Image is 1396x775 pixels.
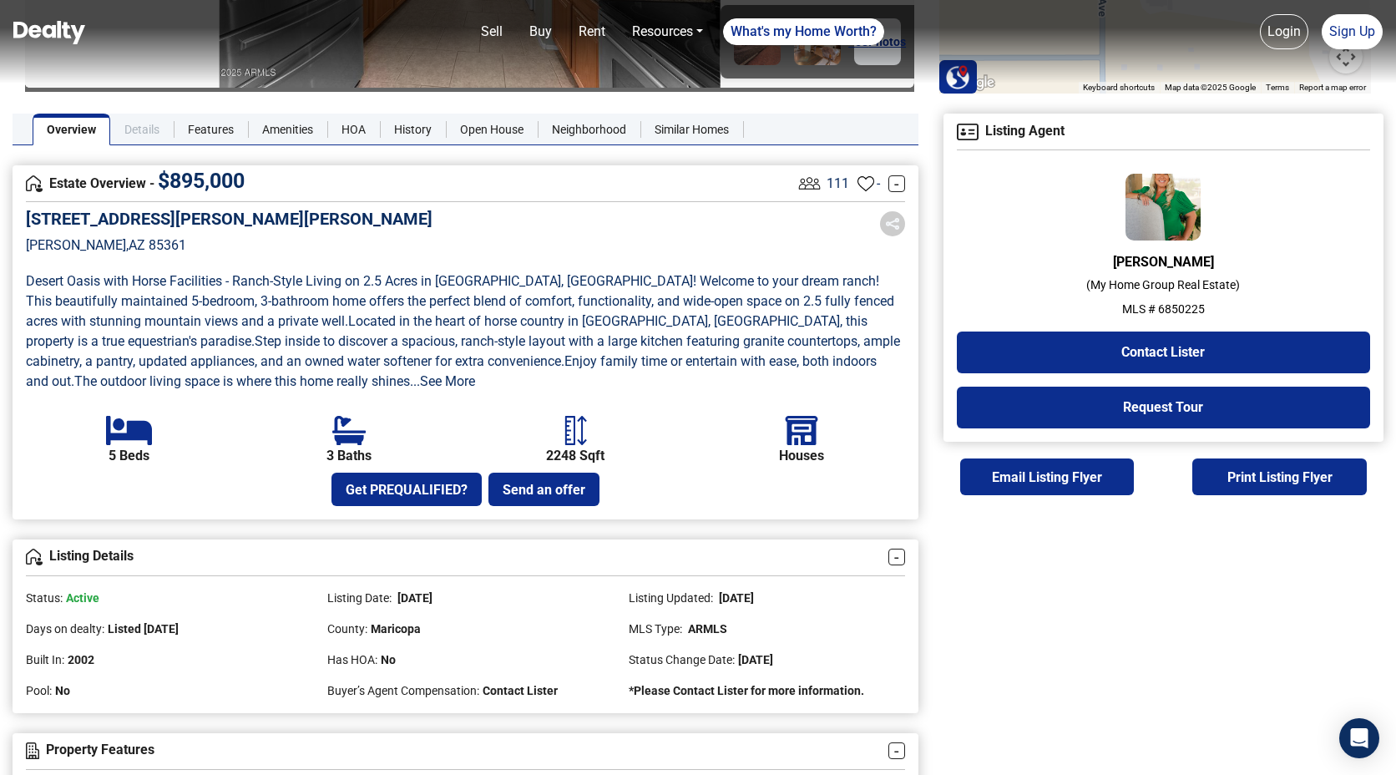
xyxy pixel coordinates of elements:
a: Sell [474,15,509,48]
span: Has HOA: [327,653,377,666]
span: - [877,174,880,194]
a: Resources [625,15,710,48]
img: Overview [26,175,43,192]
span: MLS Type: [629,622,682,636]
span: The outdoor living space is where this home really shines [74,373,410,389]
span: ARMLS [685,622,727,636]
span: $ 895,000 [158,169,245,193]
span: Contact Lister [483,684,558,697]
b: 5 Beds [109,448,149,463]
img: Overview [26,549,43,565]
img: Agent [1125,174,1201,241]
button: Print Listing Flyer [1192,458,1367,495]
a: History [380,114,446,145]
a: Terms (opens in new tab) [1266,83,1289,92]
button: Keyboard shortcuts [1083,82,1155,94]
button: Contact Lister [957,332,1370,373]
span: [DATE] [395,591,432,605]
span: Map data ©2025 Google [1165,83,1256,92]
a: Rent [572,15,612,48]
p: [PERSON_NAME] , AZ 85361 [26,236,432,256]
a: Report a map error [1299,83,1366,92]
b: Houses [779,448,824,463]
span: Maricopa [371,622,421,636]
span: [DATE] [738,653,773,666]
span: Step inside to discover a spacious, ranch-style layout with a large kitchen featuring granite cou... [26,333,903,369]
a: Amenities [248,114,327,145]
b: 3 Baths [326,448,372,463]
a: Details [110,114,174,145]
a: HOA [327,114,380,145]
p: ( My Home Group Real Estate ) [957,276,1370,294]
a: - [888,742,905,759]
a: Neighborhood [538,114,640,145]
a: What's my Home Worth? [723,18,884,45]
span: [DATE] [716,591,754,605]
a: Overview [33,114,110,145]
h4: Listing Agent [957,124,1370,140]
button: Send an offer [488,473,599,506]
button: Request Tour [957,387,1370,428]
span: 111 [827,174,849,194]
p: MLS # 6850225 [957,301,1370,318]
a: Sign Up [1322,14,1383,49]
span: County: [327,622,367,636]
a: Similar Homes [640,114,743,145]
h4: Listing Details [26,549,888,565]
h5: [STREET_ADDRESS][PERSON_NAME][PERSON_NAME] [26,209,432,229]
a: Buy [523,15,559,48]
b: 2248 Sqft [546,448,604,463]
a: - [888,175,905,192]
div: Open Intercom Messenger [1339,718,1379,758]
h6: [PERSON_NAME] [957,254,1370,270]
span: Buyer’s Agent Compensation: [327,684,479,697]
h4: Estate Overview - [26,175,795,193]
span: Enjoy family time or entertain with ease, both indoors and out . [26,353,880,389]
img: Listing View [795,169,824,198]
button: Email Listing Flyer [960,458,1135,495]
span: No [381,653,396,666]
a: - [888,549,905,565]
button: Get PREQUALIFIED? [331,473,482,506]
span: Listing Updated: [629,591,713,605]
span: Located in the heart of horse country in [GEOGRAPHIC_DATA], [GEOGRAPHIC_DATA], this property is a... [26,313,871,349]
img: Dealty - Buy, Sell & Rent Homes [13,21,85,44]
a: Features [174,114,248,145]
a: ...See More [410,373,475,389]
img: Favourites [857,175,874,192]
span: Desert Oasis with Horse Facilities - Ranch-Style Living on 2.5 Acres in [GEOGRAPHIC_DATA], [GEOGR... [26,273,898,329]
h4: Property Features [26,742,888,759]
a: Login [1260,14,1308,49]
img: Agent [957,124,979,140]
span: Status Change Date: [629,653,735,666]
span: Listing Date: [327,591,392,605]
a: Open House [446,114,538,145]
strong: *Please Contact Lister for more information. [629,684,864,697]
